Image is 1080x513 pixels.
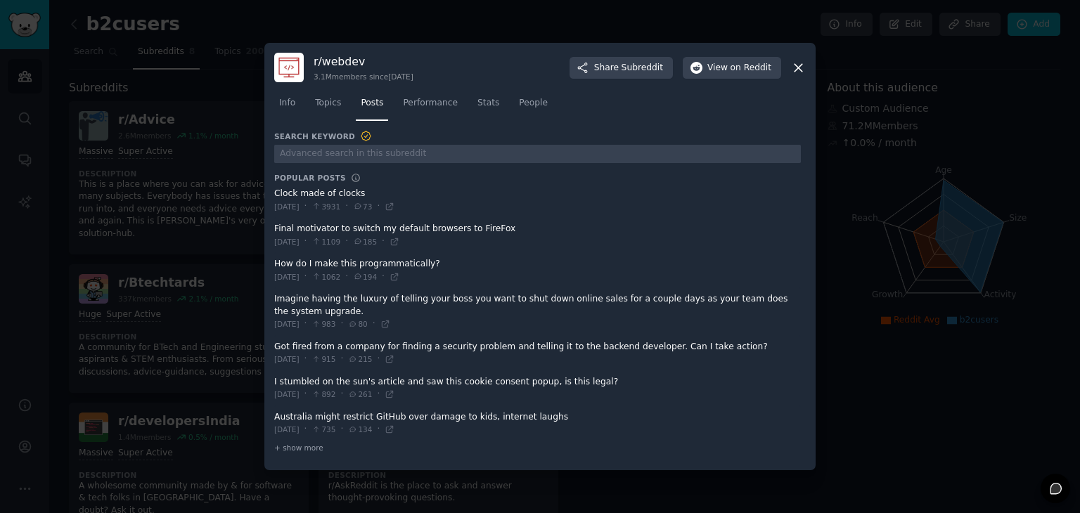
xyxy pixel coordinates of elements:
[361,97,383,110] span: Posts
[340,318,343,330] span: ·
[304,271,307,283] span: ·
[304,353,307,365] span: ·
[274,237,300,247] span: [DATE]
[340,353,343,365] span: ·
[348,319,367,329] span: 80
[315,97,341,110] span: Topics
[274,145,801,164] input: Advanced search in this subreddit
[274,354,300,364] span: [DATE]
[382,235,385,248] span: ·
[274,53,304,82] img: webdev
[519,97,548,110] span: People
[382,271,385,283] span: ·
[310,92,346,121] a: Topics
[514,92,553,121] a: People
[311,202,340,212] span: 3931
[311,354,335,364] span: 915
[403,97,458,110] span: Performance
[377,388,380,401] span: ·
[398,92,463,121] a: Performance
[345,235,348,248] span: ·
[377,200,380,213] span: ·
[731,62,771,74] span: on Reddit
[477,97,499,110] span: Stats
[304,388,307,401] span: ·
[348,424,372,434] span: 134
[274,202,300,212] span: [DATE]
[311,237,340,247] span: 1109
[570,57,673,79] button: ShareSubreddit
[274,443,323,453] span: + show more
[274,389,300,399] span: [DATE]
[314,54,413,69] h3: r/ webdev
[353,202,372,212] span: 73
[304,235,307,248] span: ·
[274,173,346,183] h3: Popular Posts
[594,62,663,74] span: Share
[345,271,348,283] span: ·
[279,97,295,110] span: Info
[353,272,377,282] span: 194
[348,389,372,399] span: 261
[353,237,377,247] span: 185
[373,318,375,330] span: ·
[304,318,307,330] span: ·
[274,130,373,143] h3: Search Keyword
[622,62,663,74] span: Subreddit
[345,200,348,213] span: ·
[304,200,307,213] span: ·
[311,272,340,282] span: 1062
[340,423,343,436] span: ·
[311,424,335,434] span: 735
[340,388,343,401] span: ·
[274,319,300,329] span: [DATE]
[274,424,300,434] span: [DATE]
[311,319,335,329] span: 983
[274,92,300,121] a: Info
[314,72,413,82] div: 3.1M members since [DATE]
[311,389,335,399] span: 892
[472,92,504,121] a: Stats
[377,353,380,365] span: ·
[304,423,307,436] span: ·
[356,92,388,121] a: Posts
[348,354,372,364] span: 215
[274,272,300,282] span: [DATE]
[377,423,380,436] span: ·
[707,62,771,74] span: View
[683,57,781,79] button: Viewon Reddit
